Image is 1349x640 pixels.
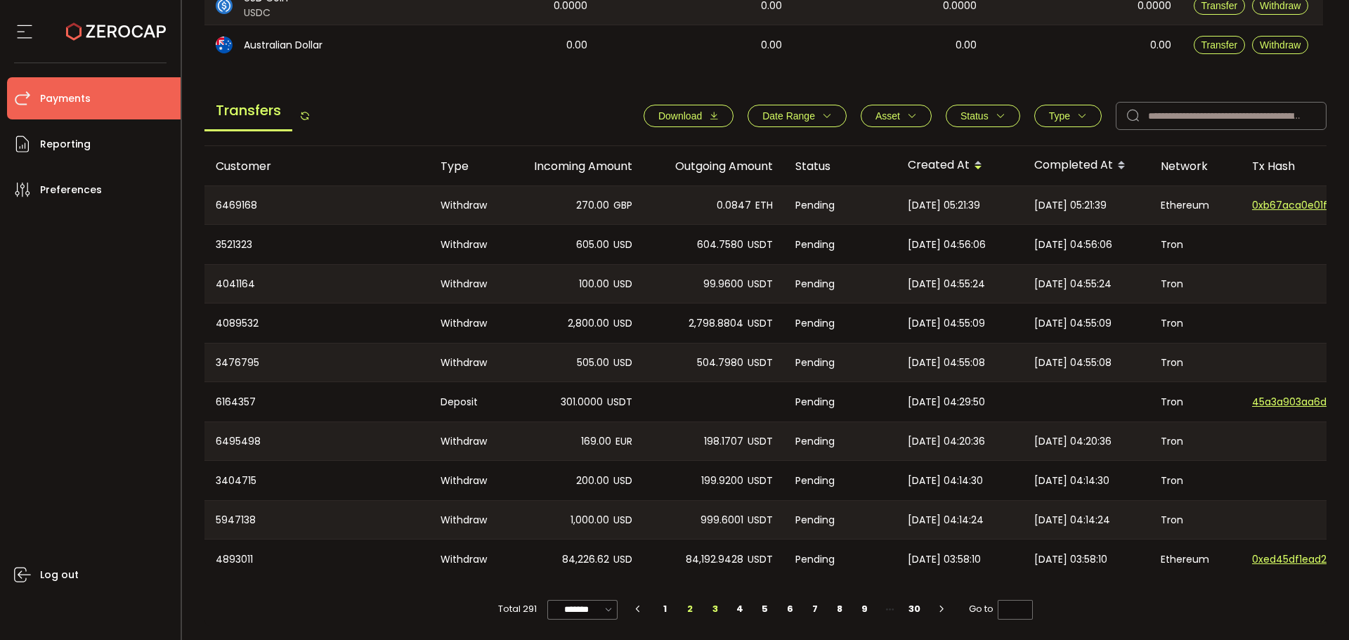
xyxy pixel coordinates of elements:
span: [DATE] 03:58:10 [1034,551,1107,568]
div: 4041164 [204,265,429,303]
li: 3 [703,599,728,619]
div: 6469168 [204,186,429,224]
button: Status [946,105,1020,127]
li: 2 [678,599,703,619]
span: Pending [795,355,835,371]
span: USDT [748,433,773,450]
span: 199.9200 [701,473,743,489]
span: Transfer [1201,39,1238,51]
li: 8 [828,599,853,619]
div: Withdraw [429,461,503,500]
span: USDT [748,551,773,568]
div: Tron [1149,422,1241,460]
span: [DATE] 04:20:36 [908,433,985,450]
span: USD [613,355,632,371]
span: USD [613,276,632,292]
span: Pending [795,433,835,450]
span: 2,800.00 [568,315,609,332]
span: [DATE] 04:55:09 [908,315,985,332]
div: Customer [204,158,429,174]
span: [DATE] 04:14:24 [1034,512,1110,528]
span: [DATE] 04:20:36 [1034,433,1112,450]
span: Pending [795,512,835,528]
span: 0.00 [1150,37,1171,53]
span: 270.00 [576,197,609,214]
span: Pending [795,473,835,489]
div: Incoming Amount [503,158,644,174]
span: Status [960,110,989,122]
button: Transfer [1194,36,1246,54]
span: 0.00 [566,37,587,53]
span: [DATE] 04:56:06 [908,237,986,253]
div: Ethereum [1149,540,1241,579]
span: USDT [748,276,773,292]
span: USD [613,551,632,568]
div: Type [429,158,503,174]
div: Withdraw [429,186,503,224]
div: Status [784,158,897,174]
span: 100.00 [579,276,609,292]
div: Deposit [429,382,503,422]
span: Pending [795,197,835,214]
span: 169.00 [581,433,611,450]
span: [DATE] 03:58:10 [908,551,981,568]
span: USD [613,237,632,253]
span: GBP [613,197,632,214]
span: 1,000.00 [571,512,609,528]
span: [DATE] 04:55:08 [908,355,985,371]
div: Withdraw [429,501,503,539]
span: Reporting [40,134,91,155]
div: 4893011 [204,540,429,579]
span: USDT [748,473,773,489]
div: Withdraw [429,265,503,303]
span: USDT [607,394,632,410]
span: Pending [795,276,835,292]
span: USDC [244,6,288,20]
span: Asset [875,110,900,122]
div: Chat Widget [1279,573,1349,640]
div: Network [1149,158,1241,174]
span: Pending [795,237,835,253]
div: 5947138 [204,501,429,539]
span: 0.00 [956,37,977,53]
div: 4089532 [204,303,429,343]
span: Pending [795,394,835,410]
span: 605.00 [576,237,609,253]
li: 6 [778,599,803,619]
span: 604.7580 [697,237,743,253]
li: 5 [752,599,778,619]
span: 504.7980 [697,355,743,371]
span: Pending [795,315,835,332]
div: Completed At [1023,154,1149,178]
span: 200.00 [576,473,609,489]
span: ETH [755,197,773,214]
span: Go to [969,599,1033,619]
span: [DATE] 04:14:24 [908,512,984,528]
div: Withdraw [429,225,503,264]
li: 7 [802,599,828,619]
span: Type [1049,110,1070,122]
li: 30 [902,599,927,619]
span: 198.1707 [704,433,743,450]
span: 84,226.62 [562,551,609,568]
button: Type [1034,105,1102,127]
button: Withdraw [1252,36,1308,54]
li: 1 [653,599,678,619]
span: 999.6001 [700,512,743,528]
span: [DATE] 05:21:39 [1034,197,1107,214]
div: 3521323 [204,225,429,264]
span: USD [613,315,632,332]
span: USD [613,473,632,489]
span: USDT [748,512,773,528]
span: 0.0847 [717,197,751,214]
div: 6495498 [204,422,429,460]
span: 84,192.9428 [686,551,743,568]
span: [DATE] 04:14:30 [908,473,983,489]
span: USDT [748,355,773,371]
span: [DATE] 04:56:06 [1034,237,1112,253]
span: Pending [795,551,835,568]
span: USDT [748,315,773,332]
span: [DATE] 04:55:09 [1034,315,1112,332]
span: EUR [615,433,632,450]
span: Payments [40,89,91,109]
